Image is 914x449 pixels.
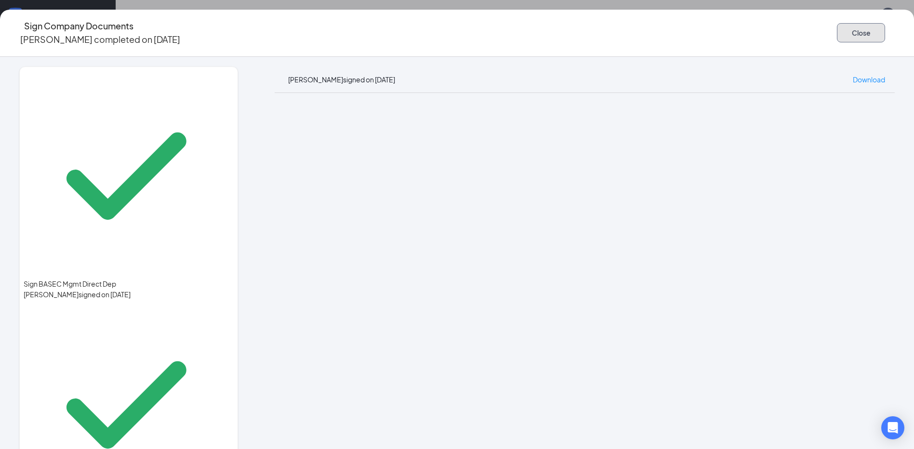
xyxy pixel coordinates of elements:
[20,33,180,46] p: [PERSON_NAME] completed on [DATE]
[24,73,229,278] svg: Checkmark
[24,289,234,300] div: [PERSON_NAME] signed on [DATE]
[881,416,904,439] div: Open Intercom Messenger
[24,19,133,33] h4: Sign Company Documents
[24,278,234,289] span: Sign BASEC Mgmt Direct Dep
[853,75,885,84] span: Download
[837,23,885,42] button: Close
[853,74,885,85] a: Download
[288,74,395,85] div: [PERSON_NAME] signed on [DATE]
[275,93,895,438] iframe: Sign BASEC Mgmt Direct Dep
